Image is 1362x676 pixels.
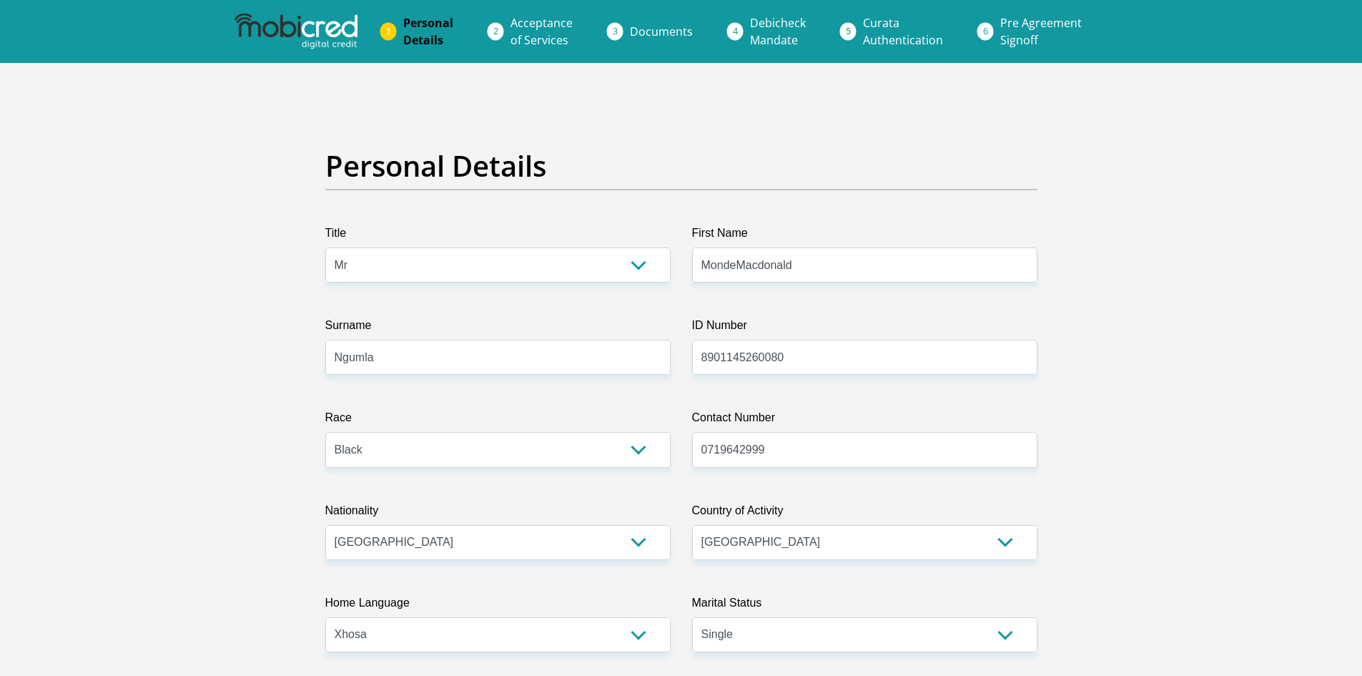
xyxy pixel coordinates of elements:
h2: Personal Details [325,149,1037,183]
input: Surname [325,340,671,375]
label: Nationality [325,502,671,525]
label: Title [325,225,671,248]
input: ID Number [692,340,1037,375]
a: Acceptanceof Services [499,9,584,54]
span: Debicheck Mandate [750,15,806,48]
label: ID Number [692,317,1037,340]
span: Personal Details [403,15,453,48]
a: DebicheckMandate [739,9,817,54]
img: mobicred logo [235,14,357,49]
input: Contact Number [692,432,1037,467]
a: Documents [618,17,704,46]
label: First Name [692,225,1037,248]
span: Curata Authentication [863,15,943,48]
span: Pre Agreement Signoff [1000,15,1082,48]
label: Surname [325,317,671,340]
label: Marital Status [692,594,1037,617]
span: Documents [630,24,693,39]
input: First Name [692,248,1037,283]
a: Pre AgreementSignoff [989,9,1093,54]
a: PersonalDetails [392,9,465,54]
label: Contact Number [692,409,1037,432]
label: Race [325,409,671,432]
span: Acceptance of Services [510,15,573,48]
label: Home Language [325,594,671,617]
label: Country of Activity [692,502,1037,525]
a: CurataAuthentication [852,9,954,54]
